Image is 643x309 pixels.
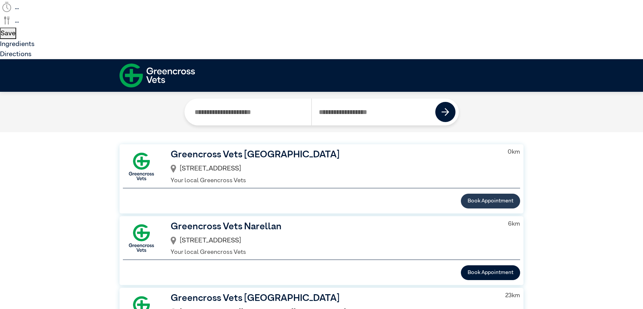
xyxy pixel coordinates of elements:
p: Your local Greencross Vets [171,176,497,185]
p: 0 km [508,148,520,157]
div: [STREET_ADDRESS] [171,234,497,248]
h3: Greencross Vets [GEOGRAPHIC_DATA] [171,291,495,305]
img: f-logo [120,61,195,90]
span: ... [15,4,19,10]
p: Your local Greencross Vets [171,248,497,257]
input: Search by Postcode [311,99,436,125]
h3: Greencross Vets [GEOGRAPHIC_DATA] [171,148,497,162]
img: icon-right [441,108,449,116]
button: Book Appointment [461,194,520,208]
img: GX-Square.png [123,220,160,257]
h3: Greencross Vets Narellan [171,220,497,234]
button: Book Appointment [461,265,520,280]
span: ... [15,17,19,24]
img: GX-Square.png [123,148,160,185]
p: 23 km [505,291,520,300]
input: Search by Clinic Name [188,99,312,125]
div: [STREET_ADDRESS] [171,162,497,176]
p: 6 km [508,220,520,229]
